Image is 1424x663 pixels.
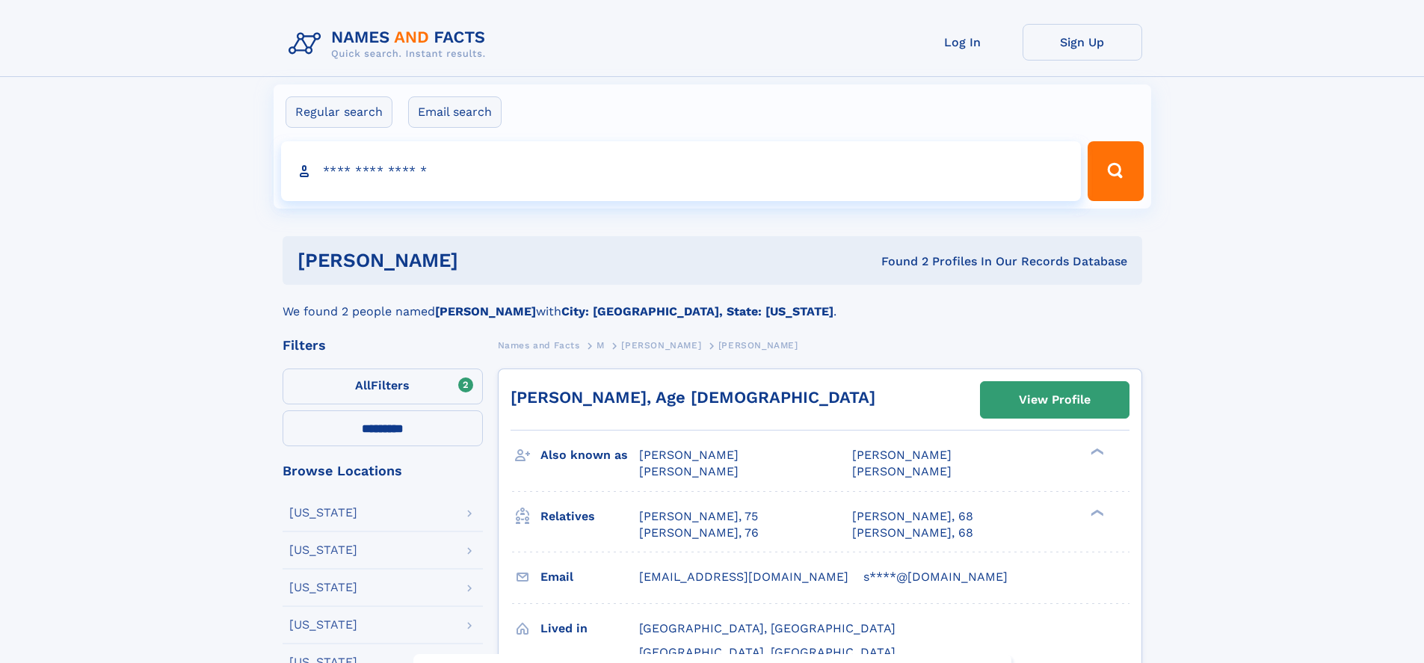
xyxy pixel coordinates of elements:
div: [US_STATE] [289,544,357,556]
span: [EMAIL_ADDRESS][DOMAIN_NAME] [639,570,848,584]
div: [US_STATE] [289,582,357,593]
h3: Email [540,564,639,590]
h3: Lived in [540,616,639,641]
a: [PERSON_NAME], 68 [852,525,973,541]
span: [PERSON_NAME] [639,464,739,478]
div: [US_STATE] [289,619,357,631]
label: Email search [408,96,502,128]
b: [PERSON_NAME] [435,304,536,318]
span: [PERSON_NAME] [852,464,952,478]
a: Sign Up [1023,24,1142,61]
label: Regular search [286,96,392,128]
span: All [355,378,371,392]
div: ❯ [1087,508,1105,517]
h3: Also known as [540,442,639,468]
span: M [597,340,605,351]
span: [GEOGRAPHIC_DATA], [GEOGRAPHIC_DATA] [639,621,896,635]
span: [PERSON_NAME] [852,448,952,462]
a: [PERSON_NAME], 76 [639,525,759,541]
a: [PERSON_NAME], 75 [639,508,758,525]
div: ❯ [1087,447,1105,457]
h3: Relatives [540,504,639,529]
span: [PERSON_NAME] [621,340,701,351]
h1: [PERSON_NAME] [298,251,670,270]
div: Filters [283,339,483,352]
a: Names and Facts [498,336,580,354]
a: View Profile [981,382,1129,418]
a: [PERSON_NAME], Age [DEMOGRAPHIC_DATA] [511,388,875,407]
img: Logo Names and Facts [283,24,498,64]
button: Search Button [1088,141,1143,201]
div: Browse Locations [283,464,483,478]
span: [GEOGRAPHIC_DATA], [GEOGRAPHIC_DATA] [639,645,896,659]
span: [PERSON_NAME] [718,340,798,351]
a: Log In [903,24,1023,61]
a: M [597,336,605,354]
span: [PERSON_NAME] [639,448,739,462]
label: Filters [283,368,483,404]
a: [PERSON_NAME] [621,336,701,354]
div: View Profile [1019,383,1091,417]
div: Found 2 Profiles In Our Records Database [670,253,1127,270]
b: City: [GEOGRAPHIC_DATA], State: [US_STATE] [561,304,833,318]
div: [US_STATE] [289,507,357,519]
input: search input [281,141,1082,201]
a: [PERSON_NAME], 68 [852,508,973,525]
div: We found 2 people named with . [283,285,1142,321]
